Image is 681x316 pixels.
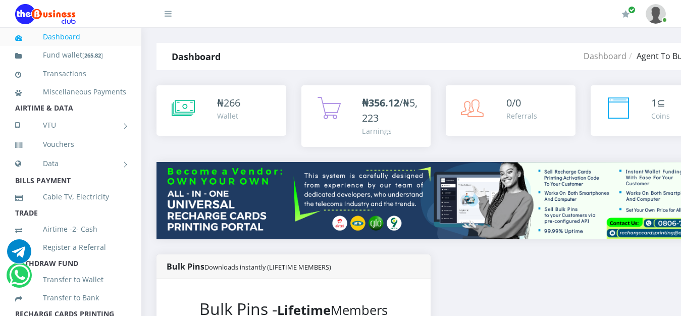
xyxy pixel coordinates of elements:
a: Transfer to Wallet [15,268,126,291]
strong: Bulk Pins [167,261,331,272]
div: Earnings [362,126,421,136]
a: Transactions [15,62,126,85]
i: Renew/Upgrade Subscription [622,10,630,18]
span: 1 [651,96,657,110]
span: 266 [224,96,240,110]
a: Fund wallet[265.82] [15,43,126,67]
div: Referrals [506,111,537,121]
img: Logo [15,4,76,24]
b: 265.82 [84,51,101,59]
a: Transfer to Bank [15,286,126,309]
a: Chat for support [9,271,30,287]
small: [ ] [82,51,103,59]
a: Miscellaneous Payments [15,80,126,103]
a: ₦266 Wallet [156,85,286,136]
b: ₦356.12 [362,96,399,110]
a: Register a Referral [15,236,126,259]
small: Downloads instantly (LIFETIME MEMBERS) [204,262,331,272]
div: ⊆ [651,95,670,111]
a: Airtime -2- Cash [15,218,126,241]
span: 0/0 [506,96,521,110]
div: ₦ [217,95,240,111]
a: Dashboard [584,50,626,62]
a: Data [15,151,126,176]
a: Vouchers [15,133,126,156]
strong: Dashboard [172,50,221,63]
a: VTU [15,113,126,138]
img: User [646,4,666,24]
div: Coins [651,111,670,121]
div: Wallet [217,111,240,121]
a: Chat for support [7,247,31,264]
a: Dashboard [15,25,126,48]
span: Renew/Upgrade Subscription [628,6,636,14]
a: Cable TV, Electricity [15,185,126,208]
a: ₦356.12/₦5,223 Earnings [301,85,431,147]
a: 0/0 Referrals [446,85,575,136]
span: /₦5,223 [362,96,417,125]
